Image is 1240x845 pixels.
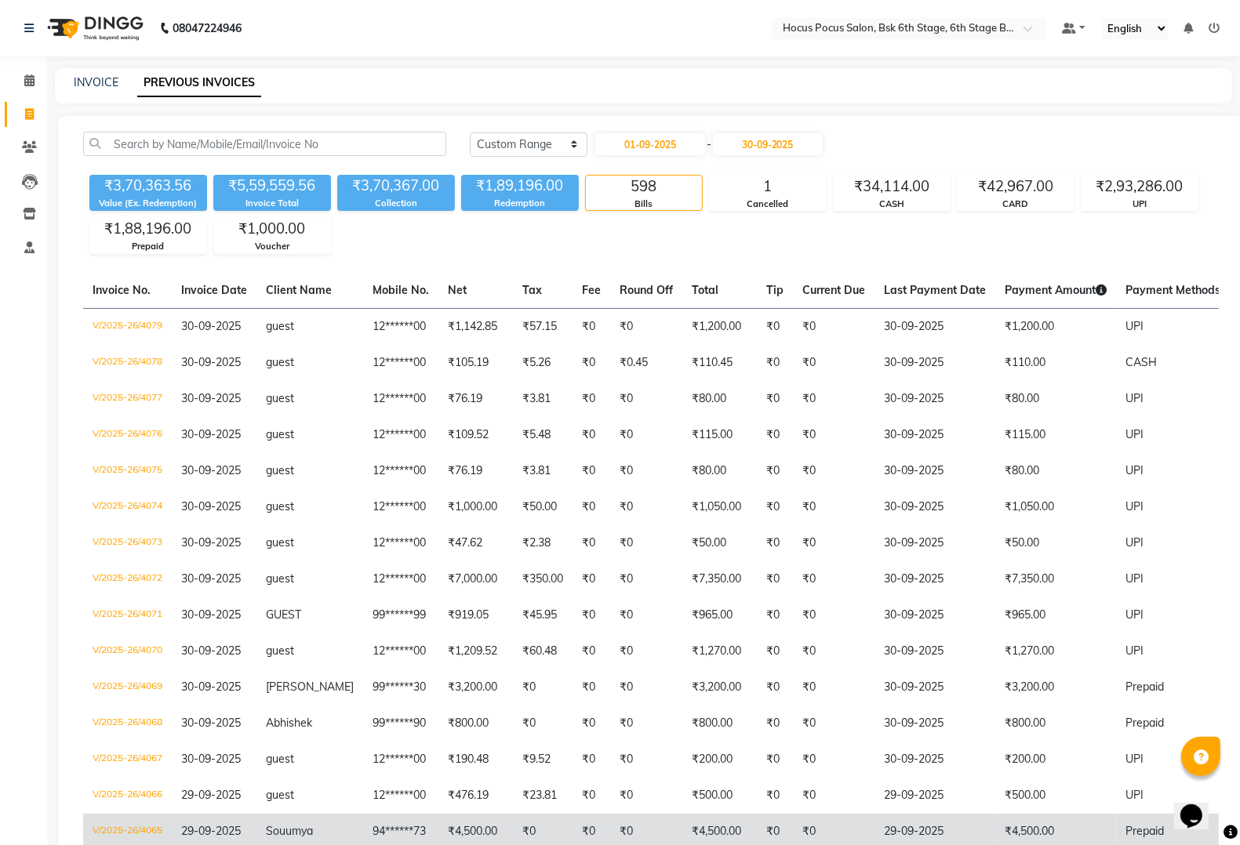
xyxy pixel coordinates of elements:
[1125,680,1164,694] span: Prepaid
[757,525,793,561] td: ₹0
[573,417,610,453] td: ₹0
[793,778,875,814] td: ₹0
[1125,788,1144,802] span: UPI
[1125,716,1164,730] span: Prepaid
[337,197,455,210] div: Collection
[1125,355,1157,369] span: CASH
[573,705,610,742] td: ₹0
[682,308,757,345] td: ₹1,200.00
[793,489,875,525] td: ₹0
[793,525,875,561] td: ₹0
[1125,752,1144,766] span: UPI
[682,561,757,597] td: ₹7,350.00
[610,417,682,453] td: ₹0
[266,607,301,622] span: GUEST
[83,597,172,633] td: V/2025-26/4071
[137,69,261,97] a: PREVIOUS INVOICES
[438,633,513,669] td: ₹1,209.52
[513,345,573,381] td: ₹5.26
[610,597,682,633] td: ₹0
[610,778,682,814] td: ₹0
[793,453,875,489] td: ₹0
[513,489,573,525] td: ₹50.00
[266,355,294,369] span: guest
[461,197,579,210] div: Redemption
[793,669,875,705] td: ₹0
[40,6,147,50] img: logo
[266,463,294,477] span: guest
[573,633,610,669] td: ₹0
[181,319,241,333] span: 30-09-2025
[757,345,793,381] td: ₹0
[513,525,573,561] td: ₹2.38
[610,705,682,742] td: ₹0
[266,499,294,513] span: guest
[610,561,682,597] td: ₹0
[83,705,172,742] td: V/2025-26/4068
[83,525,172,561] td: V/2025-26/4073
[266,283,332,297] span: Client Name
[682,345,757,381] td: ₹110.45
[793,381,875,417] td: ₹0
[438,669,513,705] td: ₹3,200.00
[875,525,995,561] td: 30-09-2025
[995,742,1116,778] td: ₹200.00
[757,597,793,633] td: ₹0
[713,133,823,155] input: End Date
[438,742,513,778] td: ₹190.48
[995,778,1116,814] td: ₹500.00
[682,778,757,814] td: ₹500.00
[573,742,610,778] td: ₹0
[757,453,793,489] td: ₹0
[181,355,241,369] span: 30-09-2025
[1125,391,1144,405] span: UPI
[610,633,682,669] td: ₹0
[522,283,542,297] span: Tax
[181,607,241,622] span: 30-09-2025
[83,633,172,669] td: V/2025-26/4070
[213,175,331,197] div: ₹5,59,559.56
[995,561,1116,597] td: ₹7,350.00
[757,489,793,525] td: ₹0
[995,705,1116,742] td: ₹800.00
[181,571,241,586] span: 30-09-2025
[83,308,172,345] td: V/2025-26/4079
[573,778,610,814] td: ₹0
[266,427,294,441] span: guest
[610,453,682,489] td: ₹0
[513,417,573,453] td: ₹5.48
[875,742,995,778] td: 30-09-2025
[573,669,610,705] td: ₹0
[266,788,294,802] span: guest
[513,669,573,705] td: ₹0
[83,489,172,525] td: V/2025-26/4074
[682,489,757,525] td: ₹1,050.00
[682,525,757,561] td: ₹50.00
[438,525,513,561] td: ₹47.62
[875,561,995,597] td: 30-09-2025
[573,345,610,381] td: ₹0
[757,381,793,417] td: ₹0
[83,778,172,814] td: V/2025-26/4066
[438,417,513,453] td: ₹109.52
[513,633,573,669] td: ₹60.48
[793,742,875,778] td: ₹0
[266,752,294,766] span: guest
[586,176,702,198] div: 598
[181,752,241,766] span: 30-09-2025
[213,197,331,210] div: Invoice Total
[793,417,875,453] td: ₹0
[214,240,330,253] div: Voucher
[1125,319,1144,333] span: UPI
[266,571,294,586] span: guest
[884,283,986,297] span: Last Payment Date
[834,176,950,198] div: ₹34,114.00
[582,283,601,297] span: Fee
[757,742,793,778] td: ₹0
[875,778,995,814] td: 29-09-2025
[181,824,241,838] span: 29-09-2025
[793,561,875,597] td: ₹0
[995,345,1116,381] td: ₹110.00
[995,525,1116,561] td: ₹50.00
[513,742,573,778] td: ₹9.52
